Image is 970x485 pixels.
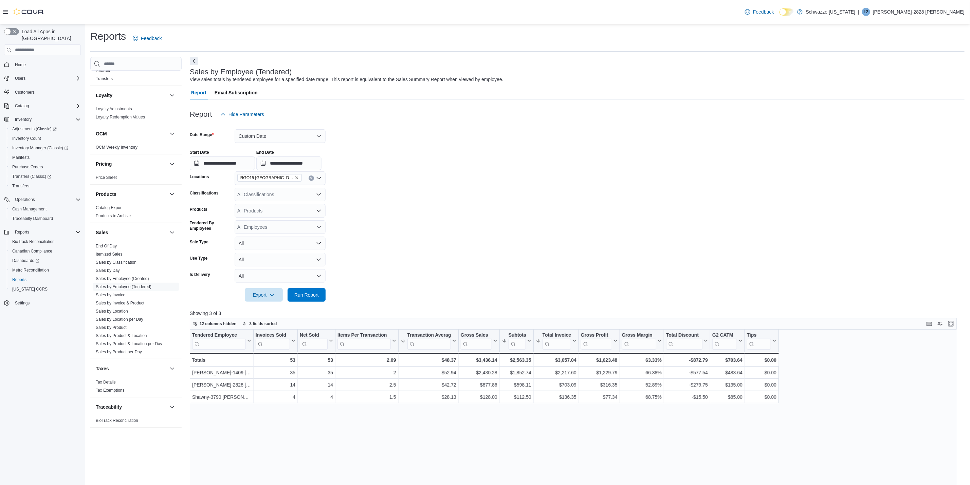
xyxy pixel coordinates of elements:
[96,175,117,180] a: Price Sheet
[12,258,39,263] span: Dashboards
[10,214,56,223] a: Traceabilty Dashboard
[12,74,81,82] span: Users
[12,228,81,236] span: Reports
[96,309,128,314] a: Sales by Location
[168,228,176,237] button: Sales
[200,321,237,327] span: 12 columns hidden
[316,175,322,181] button: Open list of options
[535,356,576,364] div: $3,057.04
[96,260,136,265] a: Sales by Classification
[12,60,81,69] span: Home
[96,145,138,150] a: OCM Weekly Inventory
[10,163,81,171] span: Purchase Orders
[15,117,32,122] span: Inventory
[96,229,108,236] h3: Sales
[12,145,68,151] span: Inventory Manager (Classic)
[96,293,125,297] a: Sales by Invoice
[235,237,326,250] button: All
[256,356,295,364] div: 53
[190,68,292,76] h3: Sales by Employee (Tendered)
[300,381,333,389] div: 14
[237,174,302,182] span: RGO15 Sunland Park
[96,76,113,81] a: Transfers
[7,237,84,246] button: BioTrack Reconciliation
[407,332,451,339] div: Transaction Average
[96,300,144,306] span: Sales by Invoice & Product
[96,191,116,198] h3: Products
[96,333,147,338] span: Sales by Product & Location
[10,125,81,133] span: Adjustments (Classic)
[712,332,743,350] button: G2 CATM
[300,332,333,350] button: Net Sold
[10,285,81,293] span: Washington CCRS
[7,124,84,134] a: Adjustments (Classic)
[7,256,84,265] a: Dashboards
[862,8,870,16] div: Lizzette-2828 Marquez
[96,130,107,137] h3: OCM
[400,381,456,389] div: $42.72
[7,214,84,223] button: Traceabilty Dashboard
[780,8,794,16] input: Dark Mode
[535,369,576,377] div: $2,217.60
[96,317,143,322] span: Sales by Location per Day
[240,320,279,328] button: 3 fields sorted
[753,8,774,15] span: Feedback
[294,292,319,298] span: Run Report
[96,68,110,73] span: Reorder
[12,183,29,189] span: Transfers
[10,144,81,152] span: Inventory Manager (Classic)
[1,59,84,69] button: Home
[168,91,176,99] button: Loyalty
[190,110,212,118] h3: Report
[10,214,81,223] span: Traceabilty Dashboard
[192,332,246,350] div: Tendered Employee
[12,115,34,124] button: Inventory
[168,365,176,373] button: Taxes
[12,277,26,282] span: Reports
[873,8,965,16] p: [PERSON_NAME]-2828 [PERSON_NAME]
[96,325,127,330] a: Sales by Product
[190,132,214,137] label: Date Range
[10,172,81,181] span: Transfers (Classic)
[168,160,176,168] button: Pricing
[300,332,328,339] div: Net Sold
[190,310,965,317] p: Showing 3 of 3
[96,388,125,393] a: Tax Exemptions
[90,30,126,43] h1: Reports
[337,381,396,389] div: 2.5
[12,115,81,124] span: Inventory
[240,174,293,181] span: RGO15 [GEOGRAPHIC_DATA]
[10,276,81,284] span: Reports
[10,257,81,265] span: Dashboards
[1,87,84,97] button: Customers
[12,102,81,110] span: Catalog
[190,76,504,83] div: View sales totals by tendered employee for a specified date range. This report is equivalent to t...
[168,190,176,198] button: Products
[10,266,52,274] a: Metrc Reconciliation
[141,35,162,42] span: Feedback
[407,332,451,350] div: Transaction Average
[235,269,326,283] button: All
[245,288,283,302] button: Export
[190,256,207,261] label: Use Type
[12,88,37,96] a: Customers
[461,332,492,350] div: Gross Sales
[666,332,702,350] div: Total Discount
[400,369,456,377] div: $52.94
[858,8,859,16] p: |
[90,143,182,154] div: OCM
[12,216,53,221] span: Traceabilty Dashboard
[168,403,176,411] button: Traceability
[15,300,30,306] span: Settings
[10,153,81,162] span: Manifests
[10,205,81,213] span: Cash Management
[96,284,151,289] a: Sales by Employee (Tendered)
[192,381,251,389] div: [PERSON_NAME]-2828 [PERSON_NAME]
[622,356,661,364] div: 63.33%
[712,369,743,377] div: $483.64
[864,8,868,16] span: L2
[501,332,531,350] button: Subtotal
[461,332,497,350] button: Gross Sales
